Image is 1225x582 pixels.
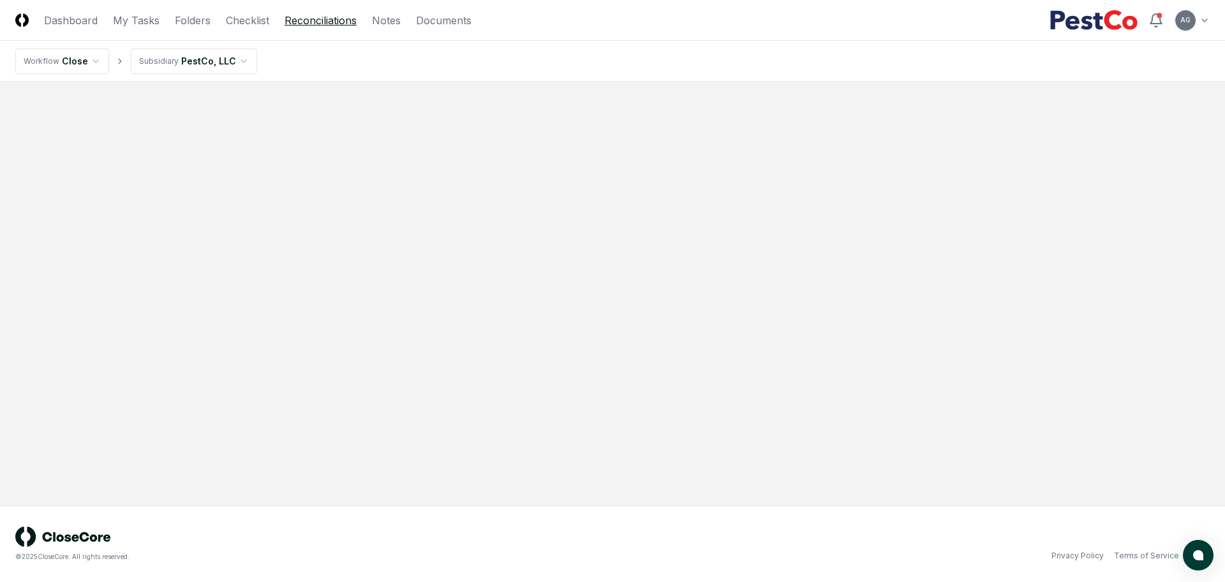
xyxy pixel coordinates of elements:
a: Privacy Policy [1051,550,1104,562]
a: Reconciliations [285,13,357,28]
a: Notes [372,13,401,28]
img: PestCo logo [1050,10,1138,31]
button: AG [1174,9,1197,32]
nav: breadcrumb [15,48,257,74]
div: Subsidiary [139,56,179,67]
img: Logo [15,13,29,27]
div: Workflow [24,56,59,67]
span: AG [1180,15,1191,25]
button: atlas-launcher [1183,540,1214,571]
a: Folders [175,13,211,28]
div: © 2025 CloseCore. All rights reserved. [15,552,612,562]
a: Dashboard [44,13,98,28]
img: logo [15,526,111,547]
a: My Tasks [113,13,160,28]
a: Terms of Service [1114,550,1179,562]
a: Checklist [226,13,269,28]
a: Documents [416,13,471,28]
